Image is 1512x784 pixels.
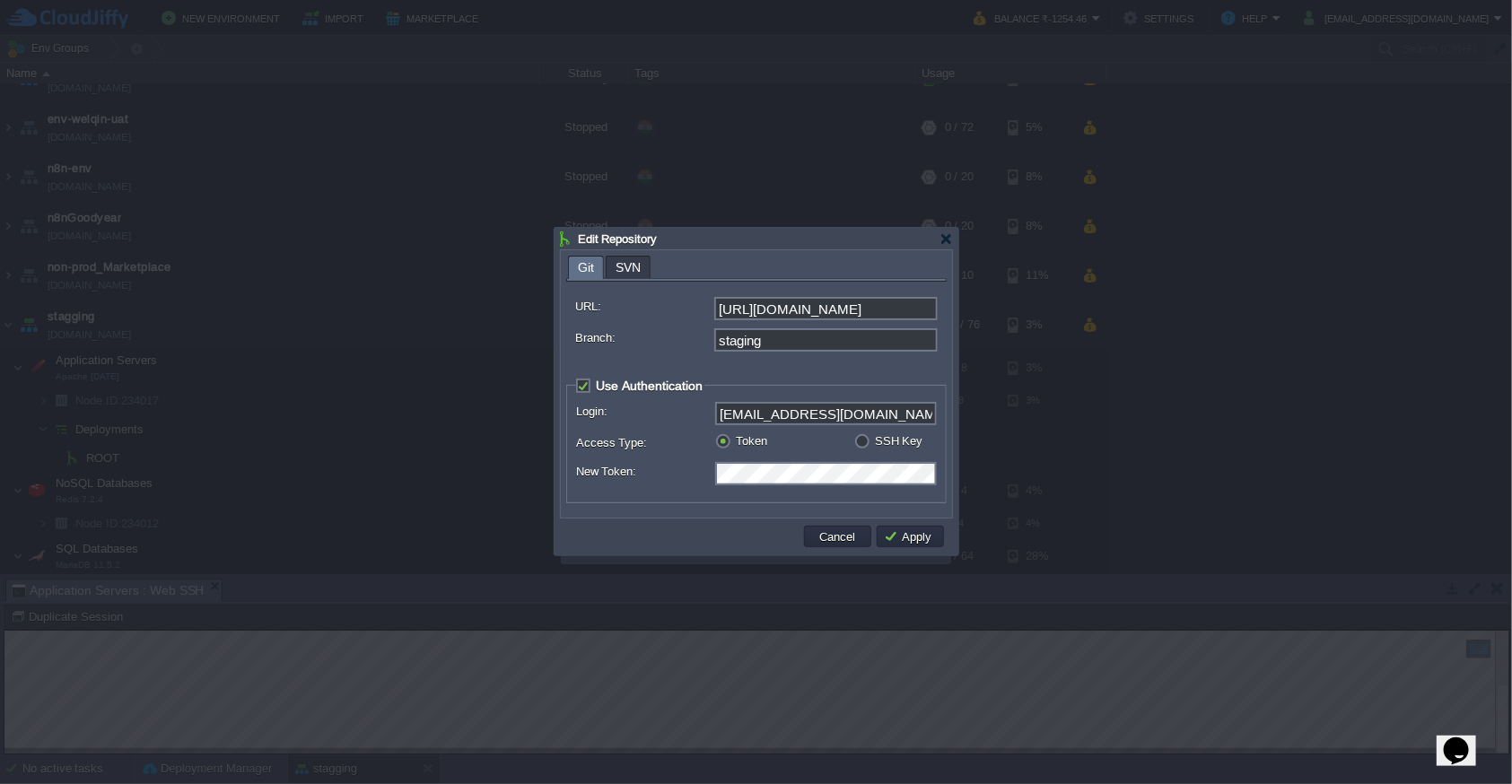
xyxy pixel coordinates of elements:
[575,297,712,316] label: URL:
[575,328,712,347] label: Branch:
[815,528,861,544] button: Cancel
[576,462,713,481] label: New Token:
[596,379,703,393] span: Use Authentication
[576,433,713,452] label: Access Type:
[875,434,923,448] label: SSH Key
[578,232,658,246] span: Edit Repository
[576,402,713,421] label: Login:
[616,257,641,278] span: SVN
[736,434,767,448] label: Token
[884,528,938,544] button: Apply
[578,257,594,279] span: Git
[1437,712,1494,766] iframe: chat widget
